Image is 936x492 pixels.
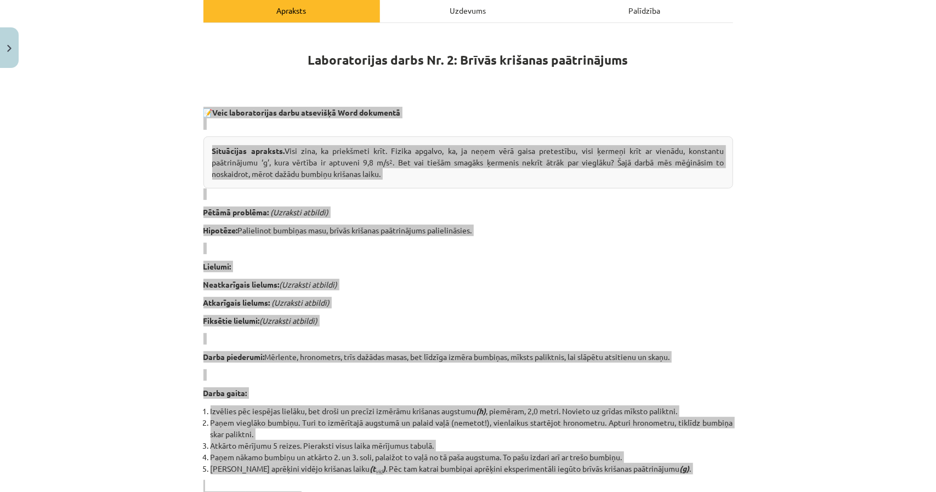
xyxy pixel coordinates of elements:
p: Palielinot bumbiņas masu, brīvās krišanas paātrinājums palielināsies. [203,225,733,236]
strong: (h) [476,406,486,416]
div: Visi zina, ka priekšmeti krīt. Fizika apgalvo, ka, ja neņem vērā gaisa pretestību, visi ķermeņi k... [203,136,733,188]
strong: Fiksētie lielumi: [203,316,260,325]
em: (Uzraksti atbildi) [272,298,330,307]
strong: Lielumi: [203,261,231,271]
strong: (g) [680,464,690,473]
strong: Darba piederumi: [203,352,265,362]
li: Atkārto mērījumu 5 reizes. Pieraksti visus laika mērījumus tabulā. [211,440,733,451]
strong: Neatkarīgais lielums: [203,279,280,289]
strong: Atkarīgais lielums: [203,298,270,307]
strong: Hipotēze: [203,225,238,235]
p: Mērlente, hronometrs, trīs dažādas masas, bet līdzīga izmēra bumbiņas, mīksts paliktnis, lai slāp... [203,351,733,363]
strong: Pētāmā problēma: [203,207,269,217]
em: (Uzraksti atbildi) [280,279,338,289]
p: 📝 [203,107,733,130]
strong: Darba gaita: [203,388,247,398]
strong: Situācijas apraksts. [212,146,285,156]
li: Paņem vieglāko bumbiņu. Turi to izmērītajā augstumā un palaid vaļā (nemetot!), vienlaikus startēj... [211,417,733,440]
sup: 2 [390,157,393,165]
strong: (t ) [370,464,386,473]
img: icon-close-lesson-0947bae3869378f0d4975bcd49f059093ad1ed9edebbc8119c70593378902aed.svg [7,45,12,52]
li: Paņem nākamo bumbiņu un atkārto 2. un 3. soli, palaižot to vaļā no tā paša augstuma. To pašu izda... [211,451,733,463]
strong: Laboratorijas darbs Nr. 2: Brīvās krišanas paātrinājums [308,52,628,68]
li: [PERSON_NAME] aprēķini vidējo krišanas laiku . Pēc tam katrai bumbiņai aprēķini eksperimentāli ie... [211,463,733,474]
em: (Uzraksti atbildi) [271,207,329,217]
sub: vid [376,467,383,475]
li: Izvēlies pēc iespējas lielāku, bet droši un precīzi izmērāmu krišanas augstumu , piemēram, 2,0 me... [211,405,733,417]
em: (Uzraksti atbildi) [260,316,318,325]
strong: Veic laboratorijas darbu atsevišķā Word dokumentā [213,107,401,117]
